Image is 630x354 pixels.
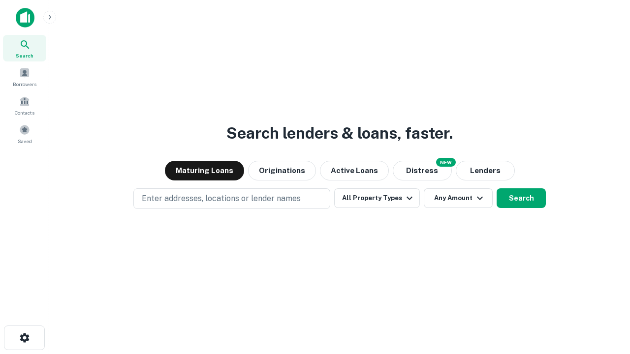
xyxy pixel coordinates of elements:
[165,161,244,180] button: Maturing Loans
[3,35,46,61] a: Search
[16,8,34,28] img: capitalize-icon.png
[393,161,452,180] button: Search distressed loans with lien and other non-mortgage details.
[497,188,546,208] button: Search
[18,137,32,145] span: Saved
[15,109,34,117] span: Contacts
[142,193,301,205] p: Enter addresses, locations or lender names
[3,92,46,118] a: Contacts
[13,80,36,88] span: Borrowers
[456,161,515,180] button: Lenders
[320,161,389,180] button: Active Loans
[334,188,420,208] button: All Property Types
[424,188,493,208] button: Any Amount
[248,161,316,180] button: Originations
[3,120,46,147] a: Saved
[16,52,33,59] span: Search
[133,188,330,209] button: Enter addresses, locations or lender names
[226,121,453,145] h3: Search lenders & loans, faster.
[581,275,630,323] iframe: Chat Widget
[436,158,456,167] div: NEW
[3,63,46,90] a: Borrowers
